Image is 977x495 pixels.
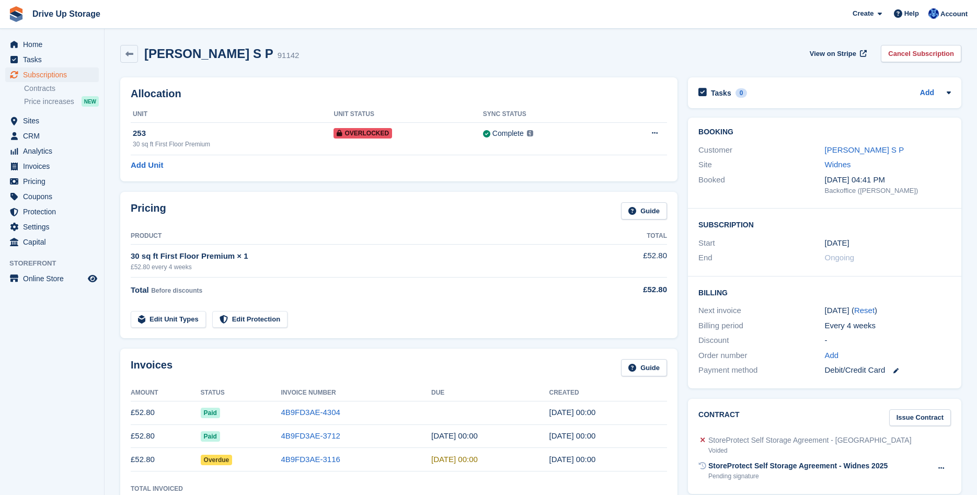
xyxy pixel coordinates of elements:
span: View on Stripe [810,49,856,59]
div: Discount [698,335,824,347]
a: menu [5,159,99,174]
div: Debit/Credit Card [825,364,951,376]
a: menu [5,189,99,204]
div: Site [698,159,824,171]
div: StoreProtect Self Storage Agreement - Widnes 2025 [708,461,888,471]
a: Price increases NEW [24,96,99,107]
span: Analytics [23,144,86,158]
span: Paid [201,431,220,442]
h2: Billing [698,287,951,297]
span: Invoices [23,159,86,174]
span: Subscriptions [23,67,86,82]
h2: Contract [698,409,740,427]
span: Before discounts [151,287,202,294]
a: menu [5,235,99,249]
a: Edit Protection [212,311,288,328]
time: 2025-08-31 23:00:52 UTC [549,408,595,417]
div: Payment method [698,364,824,376]
div: Next invoice [698,305,824,317]
time: 2025-08-04 23:00:00 UTC [431,431,478,440]
a: Reset [854,306,875,315]
a: Widnes [825,160,851,169]
a: Add Unit [131,159,163,171]
div: [DATE] ( ) [825,305,951,317]
time: 2025-07-07 23:00:00 UTC [431,455,478,464]
a: 4B9FD3AE-3116 [281,455,340,464]
span: Paid [201,408,220,418]
span: Ongoing [825,253,855,262]
div: Voided [708,446,912,455]
div: Booked [698,174,824,196]
div: - [825,335,951,347]
td: £52.80 [131,448,201,471]
a: Contracts [24,84,99,94]
a: menu [5,67,99,82]
div: £52.80 every 4 weeks [131,262,596,272]
span: Sites [23,113,86,128]
a: menu [5,37,99,52]
div: StoreProtect Self Storage Agreement - [GEOGRAPHIC_DATA] [708,435,912,446]
div: Order number [698,350,824,362]
a: 4B9FD3AE-3712 [281,431,340,440]
span: Overlocked [334,128,392,139]
span: Price increases [24,97,74,107]
span: Total [131,285,149,294]
div: 30 sq ft First Floor Premium [133,140,334,149]
div: Backoffice ([PERSON_NAME]) [825,186,951,196]
time: 2025-08-03 23:00:16 UTC [549,431,595,440]
span: Overdue [201,455,233,465]
a: Cancel Subscription [881,45,961,62]
h2: Pricing [131,202,166,220]
td: £52.80 [596,244,667,277]
a: Edit Unit Types [131,311,206,328]
th: Product [131,228,596,245]
span: Help [904,8,919,19]
a: Add [920,87,934,99]
span: CRM [23,129,86,143]
div: Pending signature [708,471,888,481]
a: menu [5,220,99,234]
span: Settings [23,220,86,234]
span: Pricing [23,174,86,189]
time: 2025-07-06 23:00:00 UTC [825,237,849,249]
h2: Allocation [131,88,667,100]
a: menu [5,129,99,143]
div: NEW [82,96,99,107]
div: End [698,252,824,264]
img: icon-info-grey-7440780725fd019a000dd9b08b2336e03edf1995a4989e88bcd33f0948082b44.svg [527,130,533,136]
th: Unit [131,106,334,123]
div: Total Invoiced [131,484,183,493]
div: Start [698,237,824,249]
div: Billing period [698,320,824,332]
div: £52.80 [596,284,667,296]
th: Amount [131,385,201,401]
span: Protection [23,204,86,219]
div: Customer [698,144,824,156]
a: Guide [621,202,667,220]
span: Create [853,8,873,19]
a: menu [5,52,99,67]
h2: Invoices [131,359,173,376]
a: menu [5,174,99,189]
a: menu [5,144,99,158]
span: Account [940,9,968,19]
h2: Booking [698,128,951,136]
a: Guide [621,359,667,376]
a: Drive Up Storage [28,5,105,22]
span: Tasks [23,52,86,67]
a: [PERSON_NAME] S P [825,145,904,154]
img: Widnes Team [928,8,939,19]
div: Every 4 weeks [825,320,951,332]
a: Issue Contract [889,409,951,427]
td: £52.80 [131,401,201,424]
span: Capital [23,235,86,249]
td: £52.80 [131,424,201,448]
a: menu [5,204,99,219]
span: Home [23,37,86,52]
a: menu [5,113,99,128]
span: Storefront [9,258,104,269]
th: Unit Status [334,106,482,123]
div: 253 [133,128,334,140]
div: 0 [735,88,748,98]
th: Status [201,385,281,401]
